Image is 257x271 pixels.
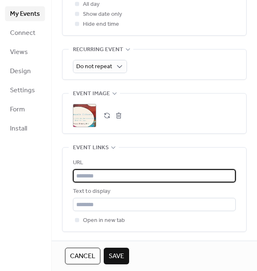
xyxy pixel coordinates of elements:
span: Save [109,251,124,261]
span: Do not repeat [76,61,112,72]
a: Install [5,121,45,136]
span: Open in new tab [83,216,125,226]
div: ; [73,104,96,127]
span: Design [10,67,31,76]
a: Design [5,64,45,79]
span: Settings [10,86,35,96]
span: Install [10,124,27,134]
span: Event links [73,143,109,153]
span: Form [10,105,25,115]
span: Views [10,47,28,57]
button: Cancel [65,248,100,264]
a: My Events [5,6,45,21]
a: Settings [5,83,45,98]
span: My Events [10,9,40,19]
span: Show date only [83,10,122,20]
button: Save [104,248,129,264]
span: Hide end time [83,20,119,30]
span: Connect [10,28,35,38]
a: Connect [5,25,45,40]
a: Views [5,44,45,59]
div: URL [73,158,234,168]
span: Recurring event [73,45,123,55]
div: Text to display [73,187,234,197]
a: Form [5,102,45,117]
span: Event image [73,89,110,99]
span: Cancel [70,251,95,261]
